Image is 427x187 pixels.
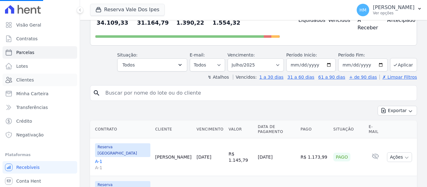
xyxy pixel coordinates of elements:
[16,77,34,83] span: Clientes
[16,63,28,69] span: Lotes
[259,75,284,80] a: 1 a 30 dias
[153,121,194,138] th: Cliente
[349,75,377,80] a: + de 90 dias
[153,138,194,176] td: [PERSON_NAME]
[95,143,150,157] span: Reserva [GEOGRAPHIC_DATA]
[102,87,414,99] input: Buscar por nome do lote ou do cliente
[233,75,257,80] label: Vencidos:
[3,60,77,72] a: Lotes
[387,17,407,24] h4: Antecipado
[373,11,414,16] p: Ver opções
[208,75,229,80] label: ↯ Atalhos
[3,46,77,59] a: Parcelas
[16,104,48,111] span: Transferências
[373,4,414,11] p: [PERSON_NAME]
[255,138,298,176] td: [DATE]
[255,121,298,138] th: Data de Pagamento
[298,138,331,176] td: R$ 1.173,99
[16,49,34,56] span: Parcelas
[5,151,75,159] div: Plataformas
[352,1,427,19] button: HM [PERSON_NAME] Ver opções
[3,19,77,31] a: Visão Geral
[3,161,77,174] a: Recebíveis
[93,89,100,97] i: search
[90,4,165,16] button: Reserva Vale Dos Ipes
[359,8,367,12] span: HM
[328,17,348,24] h4: Vencidos
[298,121,331,138] th: Pago
[16,91,48,97] span: Minha Carteira
[286,52,317,57] label: Período Inicío:
[16,132,44,138] span: Negativação
[3,129,77,141] a: Negativação
[378,106,417,116] button: Exportar
[390,58,417,71] button: Aplicar
[226,121,255,138] th: Valor
[331,121,366,138] th: Situação
[3,87,77,100] a: Minha Carteira
[90,121,153,138] th: Contrato
[16,118,32,124] span: Crédito
[123,61,135,69] span: Todos
[16,36,38,42] span: Contratos
[366,121,385,138] th: E-mail
[3,115,77,127] a: Crédito
[228,52,255,57] label: Vencimento:
[287,75,314,80] a: 31 a 60 dias
[197,155,211,160] a: [DATE]
[226,138,255,176] td: R$ 1.145,79
[190,52,205,57] label: E-mail:
[194,121,226,138] th: Vencimento
[3,101,77,114] a: Transferências
[117,58,187,71] button: Todos
[16,164,40,170] span: Recebíveis
[3,74,77,86] a: Clientes
[3,32,77,45] a: Contratos
[117,52,138,57] label: Situação:
[333,153,350,161] div: Pago
[95,165,150,171] span: A-1
[95,158,150,171] a: A-1A-1
[318,75,345,80] a: 61 a 90 dias
[16,178,41,184] span: Conta Hent
[379,75,417,80] a: ✗ Limpar Filtros
[16,22,41,28] span: Visão Geral
[358,17,377,32] h4: A Receber
[387,152,412,162] button: Ações
[338,52,388,58] label: Período Fim:
[299,17,318,24] h4: Liquidados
